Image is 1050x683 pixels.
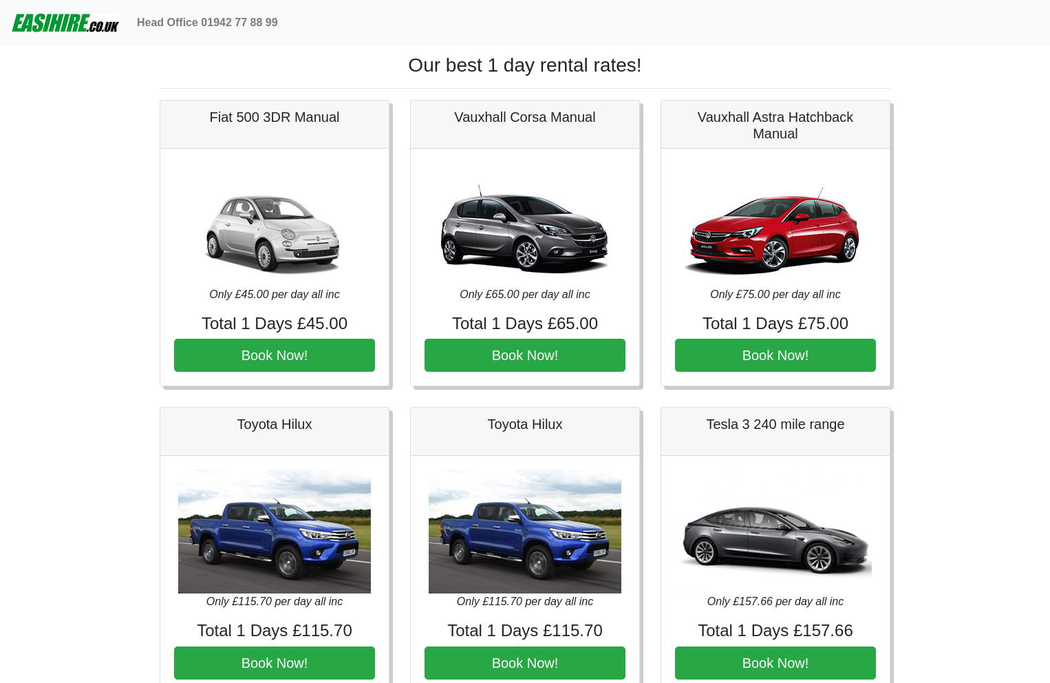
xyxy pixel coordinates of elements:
button: Book Now! [675,647,876,680]
i: Only £115.70 per day all inc [206,596,343,607]
h5: Vauxhall Corsa Manual [425,109,625,125]
h4: Total 1 Days £115.70 [174,621,375,641]
img: Fiat 500 3DR Manual [178,162,371,286]
button: Book Now! [174,647,375,680]
i: Only £115.70 per day all inc [457,596,593,607]
button: Book Now! [425,647,625,680]
h5: Toyota Hilux [425,416,625,432]
a: Head Office 01942 77 88 99 [131,9,283,36]
h4: Total 1 Days £65.00 [425,314,625,334]
h5: Vauxhall Astra Hatchback Manual [675,109,876,142]
img: Toyota Hilux [429,470,621,593]
b: Head Office 01942 77 88 99 [137,17,278,28]
button: Book Now! [174,339,375,372]
img: Tesla 3 240 mile range [679,470,872,593]
img: Vauxhall Astra Hatchback Manual [679,162,872,286]
h4: Total 1 Days £157.66 [675,621,876,641]
button: Book Now! [425,339,625,372]
button: Book Now! [675,339,876,372]
h1: Our best 1 day rental rates! [160,54,890,77]
img: easihire_logo_small.png [11,9,120,36]
i: Only £157.66 per day all inc [707,596,844,607]
img: Vauxhall Corsa Manual [429,162,621,286]
h4: Total 1 Days £115.70 [425,621,625,641]
h5: Tesla 3 240 mile range [675,416,876,432]
h4: Total 1 Days £45.00 [174,314,375,334]
i: Only £75.00 per day all inc [710,288,840,300]
h4: Total 1 Days £75.00 [675,314,876,334]
i: Only £45.00 per day all inc [209,288,339,300]
h5: Fiat 500 3DR Manual [174,109,375,125]
h5: Toyota Hilux [174,416,375,432]
i: Only £65.00 per day all inc [460,288,590,300]
img: Toyota Hilux [178,470,371,593]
